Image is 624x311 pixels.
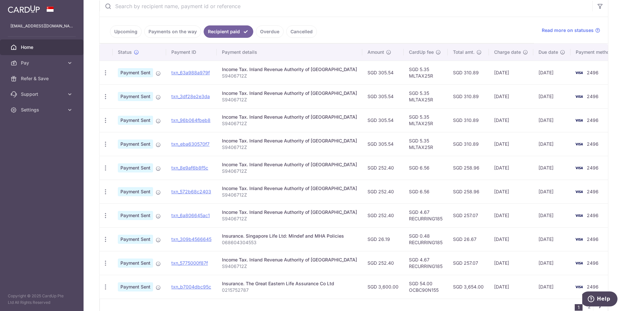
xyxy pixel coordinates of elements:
td: SGD 310.89 [448,132,489,156]
td: [DATE] [533,61,570,84]
img: Bank Card [572,93,585,100]
td: [DATE] [489,132,533,156]
td: [DATE] [489,275,533,299]
div: Income Tax. Inland Revenue Authority of [GEOGRAPHIC_DATA] [222,209,357,215]
span: Payment Sent [118,68,153,77]
td: SGD 305.54 [362,132,404,156]
span: Refer & Save [21,75,64,82]
td: [DATE] [489,227,533,251]
td: SGD 4.67 RECURRING185 [404,203,448,227]
span: Payment Sent [118,211,153,220]
td: SGD 5.35 MLTAX25R [404,108,448,132]
td: SGD 305.54 [362,61,404,84]
th: Payment details [217,44,362,61]
li: 1 [575,304,583,311]
a: txn_572b68c2403 [171,189,211,194]
p: S9406712Z [222,215,357,222]
a: Upcoming [110,25,142,38]
span: Read more on statuses [542,27,594,34]
td: [DATE] [533,108,570,132]
p: S9406712Z [222,96,357,103]
td: SGD 310.89 [448,84,489,108]
span: Support [21,91,64,97]
img: Bank Card [572,164,585,172]
div: Insurance. The Great Eastern Life Assurance Co Ltd [222,280,357,287]
td: [DATE] [533,251,570,275]
td: SGD 5.35 MLTAX25R [404,61,448,84]
div: Income Tax. Inland Revenue Authority of [GEOGRAPHIC_DATA] [222,66,357,73]
td: [DATE] [489,251,533,275]
div: Income Tax. Inland Revenue Authority of [GEOGRAPHIC_DATA] [222,185,357,192]
td: SGD 257.07 [448,251,489,275]
td: [DATE] [533,227,570,251]
p: S9406712Z [222,263,357,270]
div: Income Tax. Inland Revenue Authority of [GEOGRAPHIC_DATA] [222,138,357,144]
a: txn_5775000f87f [171,260,208,266]
span: Home [21,44,64,51]
td: SGD 252.40 [362,156,404,180]
a: txn_309b4566645 [171,236,211,242]
p: S9406712Z [222,120,357,127]
td: SGD 252.40 [362,180,404,203]
p: S9406712Z [222,73,357,79]
a: Payments on the way [144,25,201,38]
span: Amount [367,49,384,55]
td: SGD 305.54 [362,84,404,108]
td: SGD 26.19 [362,227,404,251]
td: SGD 252.40 [362,203,404,227]
td: SGD 257.07 [448,203,489,227]
img: Bank Card [572,259,585,267]
span: Payment Sent [118,282,153,291]
img: Bank Card [572,140,585,148]
img: Bank Card [572,235,585,243]
a: Cancelled [286,25,317,38]
span: 2496 [587,213,599,218]
span: 2496 [587,189,599,194]
td: SGD 4.67 RECURRING185 [404,251,448,275]
a: Read more on statuses [542,27,600,34]
span: 2496 [587,284,599,289]
th: Payment ID [166,44,217,61]
a: Overdue [256,25,284,38]
img: CardUp [8,5,40,13]
a: txn_6a806645ac1 [171,213,210,218]
a: txn_8e9af6b8f5c [171,165,208,170]
td: SGD 3,654.00 [448,275,489,299]
p: S9406712Z [222,168,357,174]
p: S9406712Z [222,192,357,198]
div: Income Tax. Inland Revenue Authority of [GEOGRAPHIC_DATA] [222,257,357,263]
span: Status [118,49,132,55]
a: Recipient paid [204,25,253,38]
a: txn_b7004dbc95c [171,284,211,289]
td: [DATE] [533,275,570,299]
td: [DATE] [533,84,570,108]
span: Payment Sent [118,92,153,101]
img: Bank Card [572,69,585,77]
td: SGD 0.48 RECURRING185 [404,227,448,251]
span: 2496 [587,70,599,75]
span: 2496 [587,236,599,242]
span: Charge date [494,49,521,55]
p: S9406712Z [222,144,357,151]
td: SGD 258.96 [448,156,489,180]
td: SGD 26.67 [448,227,489,251]
a: txn_63a988a979f [171,70,210,75]
span: Due date [538,49,558,55]
td: SGD 310.89 [448,108,489,132]
th: Payment method [570,44,620,61]
a: txn_96b064fbeb8 [171,117,211,123]
img: Bank Card [572,212,585,219]
td: SGD 252.40 [362,251,404,275]
span: Payment Sent [118,140,153,149]
td: SGD 6.56 [404,180,448,203]
td: [DATE] [489,61,533,84]
td: [DATE] [533,180,570,203]
a: txn_eba630570f7 [171,141,210,147]
div: Income Tax. Inland Revenue Authority of [GEOGRAPHIC_DATA] [222,114,357,120]
td: SGD 305.54 [362,108,404,132]
span: Settings [21,107,64,113]
span: 2496 [587,94,599,99]
td: SGD 6.56 [404,156,448,180]
td: [DATE] [489,108,533,132]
